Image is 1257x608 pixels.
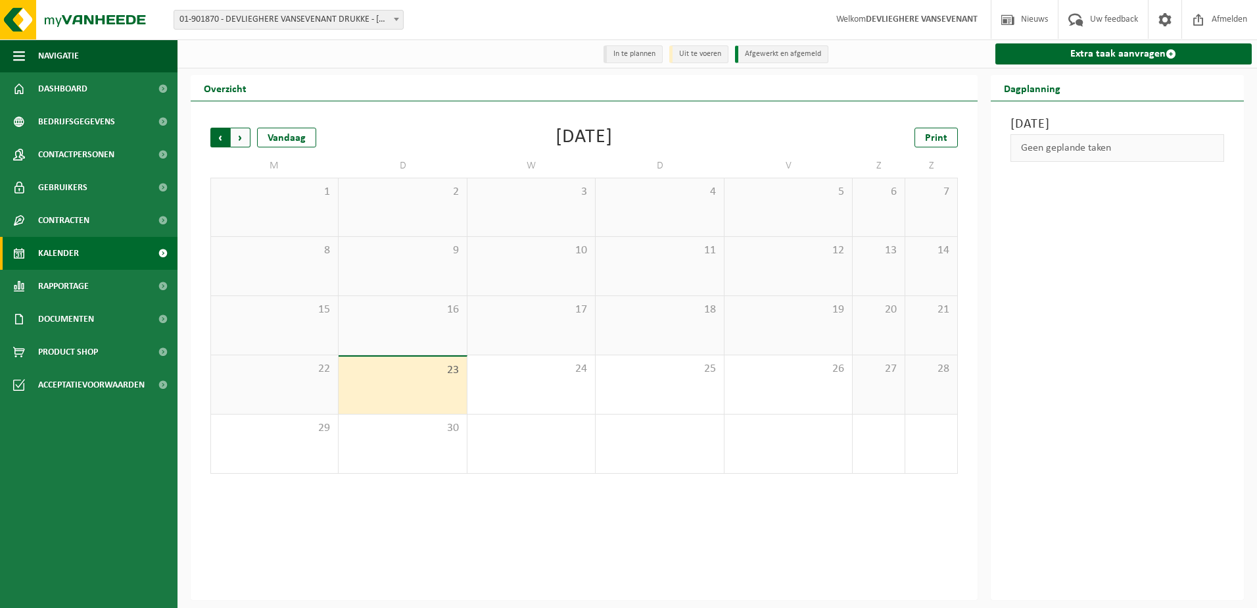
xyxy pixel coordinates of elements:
[467,154,596,178] td: W
[210,154,339,178] td: M
[604,45,663,63] li: In te plannen
[853,154,905,178] td: Z
[1010,134,1225,162] div: Geen geplande taken
[602,303,717,317] span: 18
[38,303,94,336] span: Documenten
[914,128,958,147] a: Print
[474,362,588,376] span: 24
[602,243,717,258] span: 11
[596,154,724,178] td: D
[38,105,115,138] span: Bedrijfsgegevens
[912,362,951,376] span: 28
[38,270,89,303] span: Rapportage
[345,363,460,378] span: 23
[38,368,145,401] span: Acceptatievoorwaarden
[556,128,613,147] div: [DATE]
[174,11,403,29] span: 01-901870 - DEVLIEGHERE VANSEVENANT DRUKKE - OUDENBURG
[38,237,79,270] span: Kalender
[669,45,728,63] li: Uit te voeren
[905,154,958,178] td: Z
[38,204,89,237] span: Contracten
[218,185,331,199] span: 1
[339,154,467,178] td: D
[38,72,87,105] span: Dashboard
[345,185,460,199] span: 2
[995,43,1252,64] a: Extra taak aanvragen
[218,303,331,317] span: 15
[474,243,588,258] span: 10
[231,128,250,147] span: Volgende
[474,303,588,317] span: 17
[38,336,98,368] span: Product Shop
[38,171,87,204] span: Gebruikers
[731,243,845,258] span: 12
[345,421,460,436] span: 30
[735,45,828,63] li: Afgewerkt en afgemeld
[345,243,460,258] span: 9
[38,138,114,171] span: Contactpersonen
[38,39,79,72] span: Navigatie
[218,421,331,436] span: 29
[731,362,845,376] span: 26
[731,185,845,199] span: 5
[218,362,331,376] span: 22
[602,185,717,199] span: 4
[174,10,404,30] span: 01-901870 - DEVLIEGHERE VANSEVENANT DRUKKE - OUDENBURG
[859,362,898,376] span: 27
[991,75,1074,101] h2: Dagplanning
[602,362,717,376] span: 25
[724,154,853,178] td: V
[345,303,460,317] span: 16
[859,185,898,199] span: 6
[731,303,845,317] span: 19
[191,75,260,101] h2: Overzicht
[912,243,951,258] span: 14
[912,303,951,317] span: 21
[912,185,951,199] span: 7
[1010,114,1225,134] h3: [DATE]
[210,128,230,147] span: Vorige
[866,14,978,24] strong: DEVLIEGHERE VANSEVENANT
[218,243,331,258] span: 8
[859,303,898,317] span: 20
[257,128,316,147] div: Vandaag
[859,243,898,258] span: 13
[925,133,947,143] span: Print
[474,185,588,199] span: 3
